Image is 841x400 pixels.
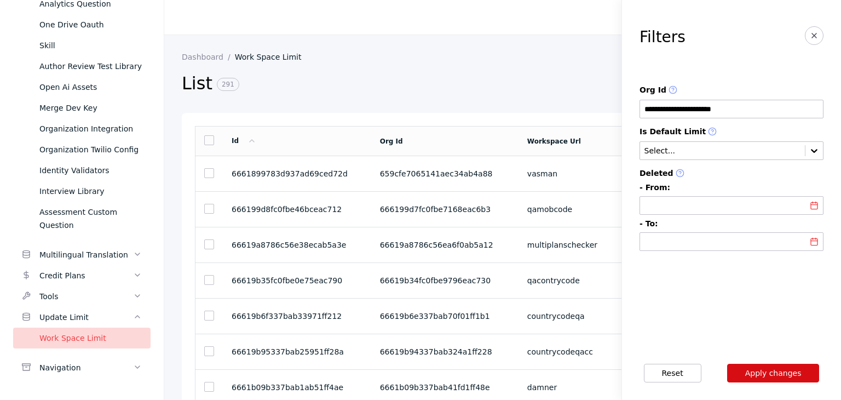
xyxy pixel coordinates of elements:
[39,205,142,232] div: Assessment Custom Question
[640,219,823,228] label: - To:
[232,312,362,321] section: 66619b6f337bab33971ff212
[380,138,403,145] a: Org Id
[13,202,151,236] a: Assessment Custom Question
[380,241,510,249] section: 66619a8786c56ea6f0ab5a12
[527,347,607,356] section: countrycodeqacc
[39,164,142,177] div: Identity Validators
[13,56,151,77] a: Author Review Test Library
[644,364,701,382] button: Reset
[39,361,133,374] div: Navigation
[39,311,133,324] div: Update Limit
[39,332,142,345] div: Work Space Limit
[13,181,151,202] a: Interview Library
[39,18,142,31] div: One Drive Oauth
[232,347,362,356] section: 66619b95337bab25951ff28a
[380,205,510,214] section: 666199d7fc0fbe7168eac6b3
[39,248,133,261] div: Multilingual Translation
[13,14,151,35] a: One Drive Oauth
[380,347,510,356] section: 66619b94337bab324a1ff228
[380,383,510,392] section: 6661b09b337bab41fd1ff48e
[640,85,823,95] label: Org Id
[232,169,362,178] section: 6661899783d937ad69ced72d
[182,72,653,95] h2: List
[39,185,142,198] div: Interview Library
[232,205,362,214] section: 666199d8fc0fbe46bceac712
[527,383,607,392] section: damner
[39,101,142,115] div: Merge Dev Key
[217,78,239,91] span: 291
[380,312,510,321] section: 66619b6e337bab70f01ff1b1
[232,241,362,249] section: 66619a8786c56e38ecab5a3e
[640,169,823,179] label: Deleted
[235,53,310,61] a: Work Space Limit
[39,143,142,156] div: Organization Twilio Config
[640,127,823,137] label: Is Default Limit
[640,183,823,192] label: - From:
[527,205,607,214] section: qamobcode
[39,39,142,52] div: Skill
[13,328,151,348] a: Work Space Limit
[39,122,142,135] div: Organization Integration
[527,169,607,178] section: vasman
[519,127,616,156] td: Workspace Url
[727,364,820,382] button: Apply changes
[13,77,151,98] a: Open Ai Assets
[232,137,256,145] a: Id
[527,241,607,249] section: multiplanschecker
[380,169,510,178] section: 659cfe7065141aec34ab4a88
[182,53,235,61] a: Dashboard
[616,127,748,156] td: Data Retention Limit
[13,160,151,181] a: Identity Validators
[232,383,362,392] section: 6661b09b337bab1ab51ff4ae
[380,276,510,285] section: 66619b34fc0fbe9796eac730
[13,98,151,118] a: Merge Dev Key
[39,81,142,94] div: Open Ai Assets
[640,28,686,46] h3: Filters
[527,276,607,285] section: qacontrycode
[13,118,151,139] a: Organization Integration
[39,60,142,73] div: Author Review Test Library
[39,269,133,282] div: Credit Plans
[527,312,607,321] section: countrycodeqa
[13,35,151,56] a: Skill
[232,276,362,285] section: 66619b35fc0fbe0e75eac790
[39,290,133,303] div: Tools
[13,139,151,160] a: Organization Twilio Config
